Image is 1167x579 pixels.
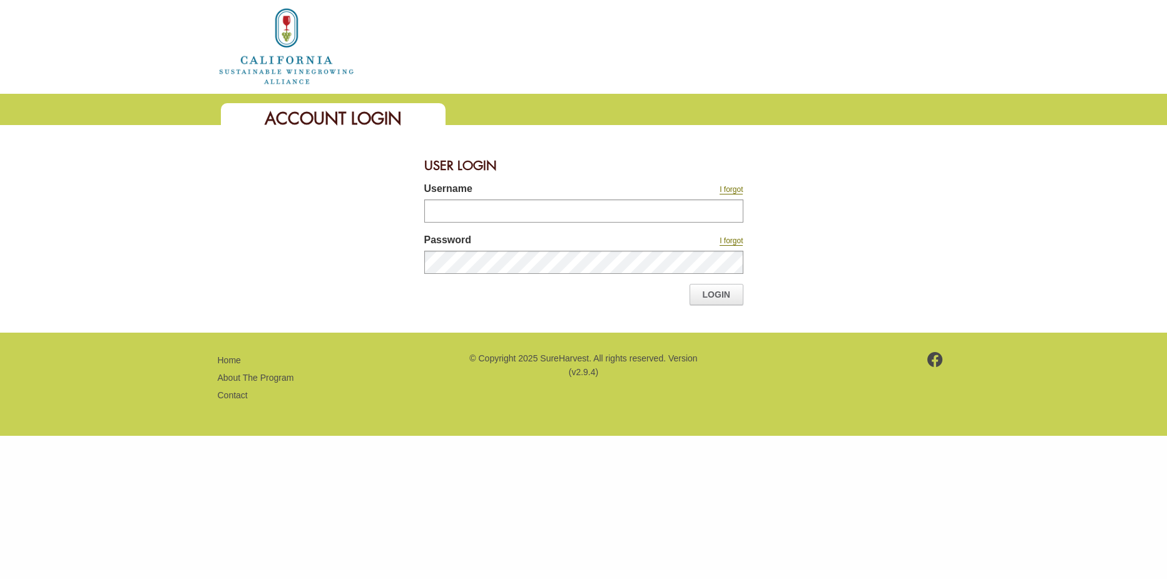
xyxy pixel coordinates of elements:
div: User Login [424,150,743,181]
a: About The Program [218,373,294,383]
a: Contact [218,390,248,400]
a: Home [218,40,355,51]
img: footer-facebook.png [927,352,943,367]
a: Login [690,284,743,305]
a: I forgot [720,185,743,194]
a: I forgot [720,236,743,246]
img: logo_cswa2x.png [218,6,355,86]
a: Home [218,355,241,365]
p: © Copyright 2025 SureHarvest. All rights reserved. Version (v2.9.4) [467,351,699,380]
label: Username [424,181,631,199]
span: Account Login [265,108,402,129]
label: Password [424,233,631,251]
